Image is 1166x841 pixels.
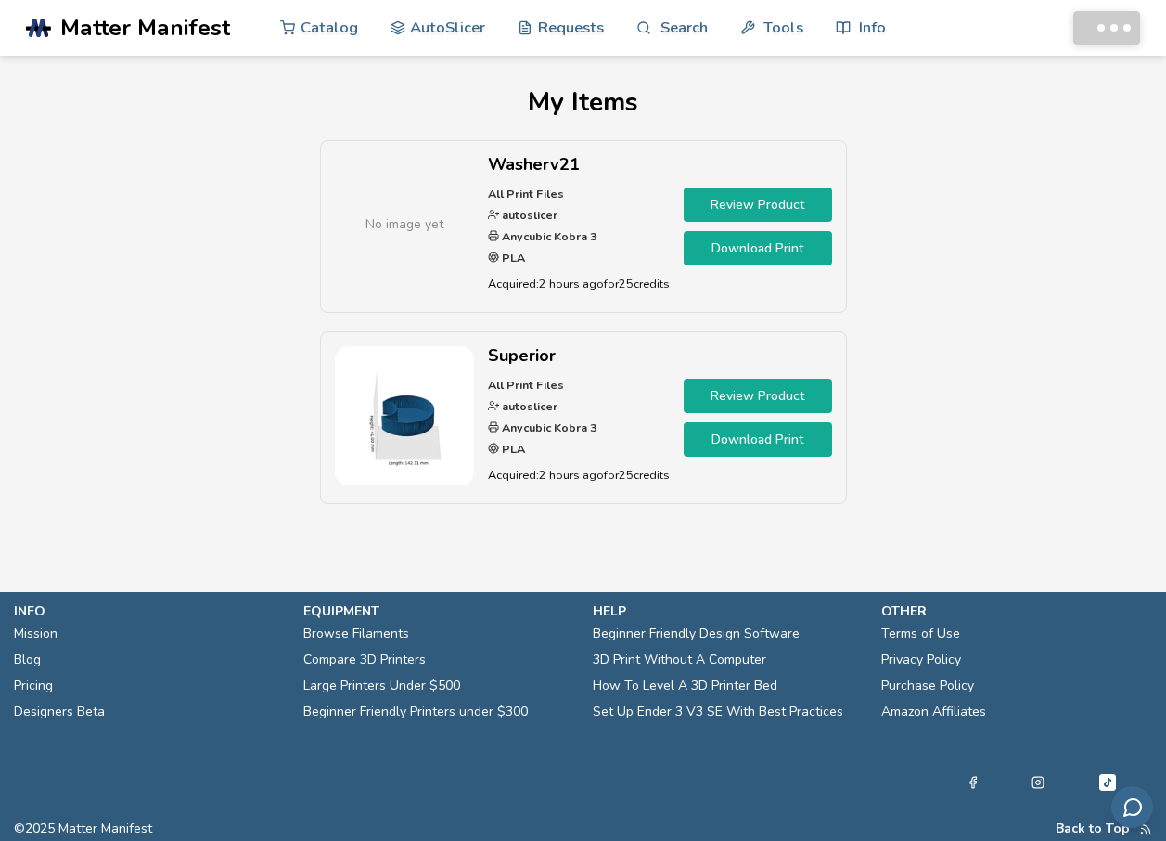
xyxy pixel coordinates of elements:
a: Review Product [684,188,832,222]
p: Acquired: 2 hours ago for 25 credits [488,274,670,293]
button: Back to Top [1056,822,1130,836]
span: No image yet [365,214,443,234]
a: Review Product [684,379,832,413]
a: Download Print [684,231,832,265]
a: Facebook [967,771,980,794]
strong: Anycubic Kobra 3 [499,228,597,244]
a: Terms of Use [881,621,960,647]
a: Download Print [684,422,832,457]
a: Purchase Policy [881,673,974,699]
a: How To Level A 3D Printer Bed [593,673,777,699]
a: Beginner Friendly Printers under $300 [303,699,528,725]
a: Pricing [14,673,53,699]
a: Privacy Policy [881,647,961,673]
a: Mission [14,621,58,647]
a: Set Up Ender 3 V3 SE With Best Practices [593,699,843,725]
a: Blog [14,647,41,673]
strong: All Print Files [488,377,564,393]
span: Matter Manifest [60,15,230,41]
a: Large Printers Under $500 [303,673,460,699]
strong: autoslicer [499,398,557,414]
a: Browse Filaments [303,621,409,647]
strong: Anycubic Kobra 3 [499,420,597,435]
h1: My Items [26,87,1140,117]
p: help [593,602,864,621]
a: Instagram [1031,771,1044,794]
p: Acquired: 2 hours ago for 25 credits [488,465,670,485]
a: Amazon Affiliates [881,699,986,725]
h2: Superior [488,346,670,366]
strong: PLA [499,250,525,265]
a: Tiktok [1096,771,1119,794]
p: info [14,602,285,621]
span: © 2025 Matter Manifest [14,822,152,836]
p: other [881,602,1152,621]
button: Send feedback via email [1111,786,1153,828]
a: 3D Print Without A Computer [593,647,766,673]
strong: PLA [499,441,525,457]
strong: All Print Files [488,186,564,201]
a: Beginner Friendly Design Software [593,621,800,647]
a: RSS Feed [1139,822,1152,836]
img: Superior [335,346,474,485]
strong: autoslicer [499,207,557,223]
p: equipment [303,602,574,621]
h2: Washerv21 [488,155,670,175]
a: Designers Beta [14,699,105,725]
a: Compare 3D Printers [303,647,426,673]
